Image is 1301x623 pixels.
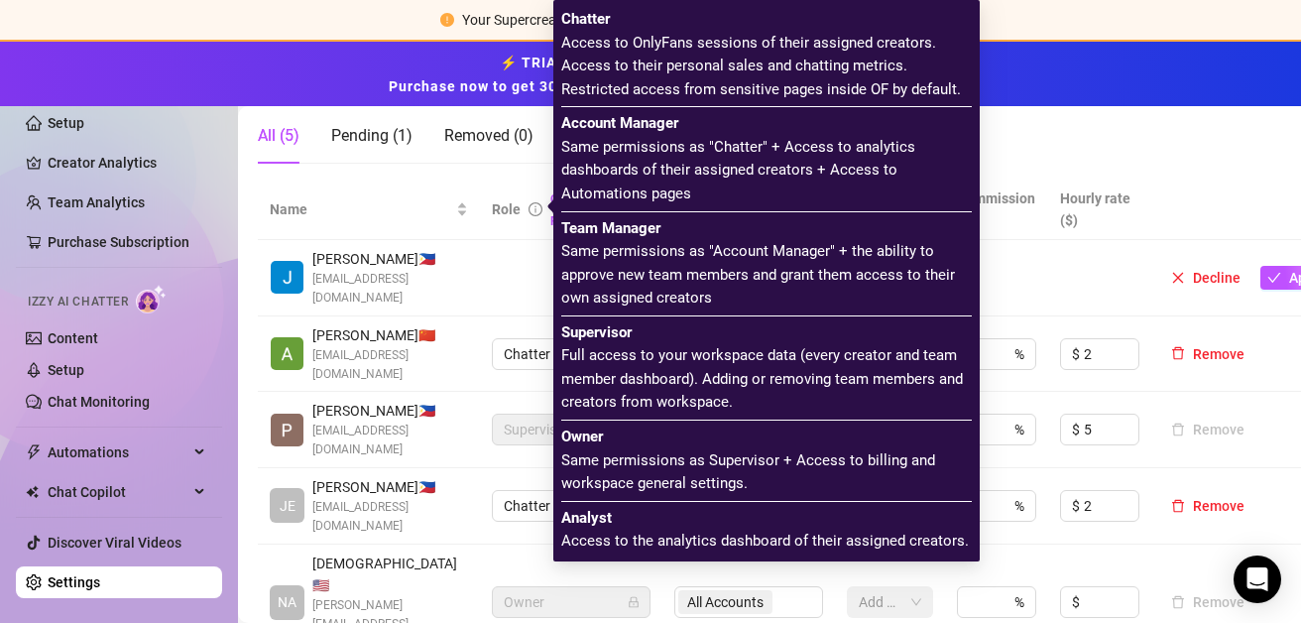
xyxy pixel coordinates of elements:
span: [DEMOGRAPHIC_DATA] 🇺🇸 [312,553,468,596]
button: Decline [1163,266,1248,290]
img: Chat Copilot [26,485,39,499]
img: Jessica Florita [271,261,303,294]
span: Your Supercreator Trial ends in a day. [462,12,689,28]
span: exclamation-circle [440,13,454,27]
span: Chat Copilot [48,476,188,508]
span: Izzy AI Chatter [28,293,128,311]
th: Commission (%) [945,180,1048,240]
b: Chatter [561,10,610,28]
a: Chat Monitoring [48,394,150,410]
span: Chatter [504,491,639,521]
img: Alyk Matler [271,337,303,370]
span: Full access to your workspace data (every creator and team member dashboard). Adding or removing ... [561,321,972,415]
b: Supervisor [561,323,632,341]
span: lock [628,596,640,608]
span: Decline [1193,270,1241,286]
a: Purchase Subscription [48,234,189,250]
span: [EMAIL_ADDRESS][DOMAIN_NAME] [312,422,468,459]
span: Chatter [504,339,639,369]
span: Access to OnlyFans sessions of their assigned creators. Access to their personal sales and chatti... [561,8,972,101]
span: info-circle [529,202,542,216]
a: Setup [48,362,84,378]
span: [PERSON_NAME] 🇵🇭 [312,476,468,498]
span: check [1267,271,1281,285]
a: Settings [48,574,100,590]
span: JE [280,495,296,517]
span: Same permissions as "Account Manager" + the ability to approve new team members and grant them ac... [561,217,972,311]
img: Patty [271,414,303,446]
a: Setup [48,115,84,131]
button: Remove [1163,418,1252,441]
th: Hourly rate ($) [1048,180,1151,240]
span: [PERSON_NAME] 🇨🇳 [312,324,468,346]
a: Configure Permissions [550,192,616,228]
span: Same permissions as Supervisor + Access to billing and workspace general settings. [561,426,972,496]
div: Pending (1) [331,124,413,148]
a: Discover Viral Videos [48,535,181,551]
a: Team Analytics [48,194,145,210]
button: Remove [1163,494,1252,518]
span: Owner [504,587,639,617]
span: Same permissions as "Chatter" + Access to analytics dashboards of their assigned creators + Acces... [561,112,972,205]
span: NA [278,591,296,613]
span: close [1171,271,1185,285]
b: Analyst [561,509,612,527]
span: Name [270,198,452,220]
span: Remove [1193,498,1244,514]
span: delete [1171,346,1185,360]
strong: Purchase now to get 30% OFF at checkout! Use coupon code: [389,78,829,94]
b: Team Manager [561,219,660,237]
span: Role [492,201,521,217]
button: Remove [1163,590,1252,614]
span: Access to the analytics dashboard of their assigned creators. [561,507,972,554]
a: Content [48,330,98,346]
span: [EMAIL_ADDRESS][DOMAIN_NAME] [312,270,468,308]
span: [PERSON_NAME] 🇵🇭 [312,400,468,422]
div: Removed (0) [444,124,533,148]
div: All (5) [258,124,299,148]
b: Account Manager [561,114,678,132]
span: Remove [1193,346,1244,362]
span: Automations [48,436,188,468]
span: Supervisor [504,415,639,444]
button: Remove [1163,342,1252,366]
div: Open Intercom Messenger [1234,556,1281,603]
img: AI Chatter [136,285,167,313]
a: Creator Analytics [48,147,206,179]
b: Owner [561,428,603,445]
span: [EMAIL_ADDRESS][DOMAIN_NAME] [312,498,468,536]
span: [EMAIL_ADDRESS][DOMAIN_NAME] [312,346,468,384]
span: delete [1171,499,1185,513]
th: Name [258,180,480,240]
span: [PERSON_NAME] 🇵🇭 [312,248,468,270]
span: thunderbolt [26,444,42,460]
